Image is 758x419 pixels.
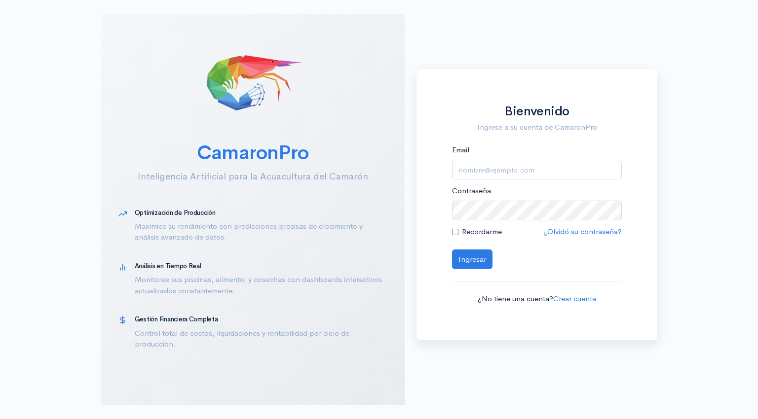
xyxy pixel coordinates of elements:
h2: CamaronPro [118,142,387,164]
input: nombre@ejemplo.com [452,160,622,180]
button: Ingresar [452,249,493,270]
p: Control total de costos, liquidaciones y rentabilidad por ciclo de producción. [135,328,387,350]
a: ¿Olvidó su contraseña? [543,227,622,236]
p: ¿No tiene una cuenta? [452,293,622,305]
p: Maximice su rendimiento con predicciones precisas de crecimiento y análisis avanzado de datos. [135,221,387,243]
label: Recordarme [462,226,502,238]
label: Contraseña [452,185,491,197]
h5: Optimización de Producción [135,209,387,216]
img: CamaronPro Logo [203,32,302,130]
a: Crear cuenta [553,294,596,303]
h5: Gestión Financiera Completa [135,316,387,323]
p: Ingrese a su cuenta de CamaronPro [452,122,622,133]
p: Inteligencia Artificial para la Acuacultura del Camarón [118,170,387,183]
h5: Análisis en Tiempo Real [135,263,387,270]
label: Email [452,144,469,156]
h1: Bienvenido [452,105,622,119]
p: Monitoree sus piscinas, alimento, y cosechas con dashboards interactivos actualizados constanteme... [135,274,387,296]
